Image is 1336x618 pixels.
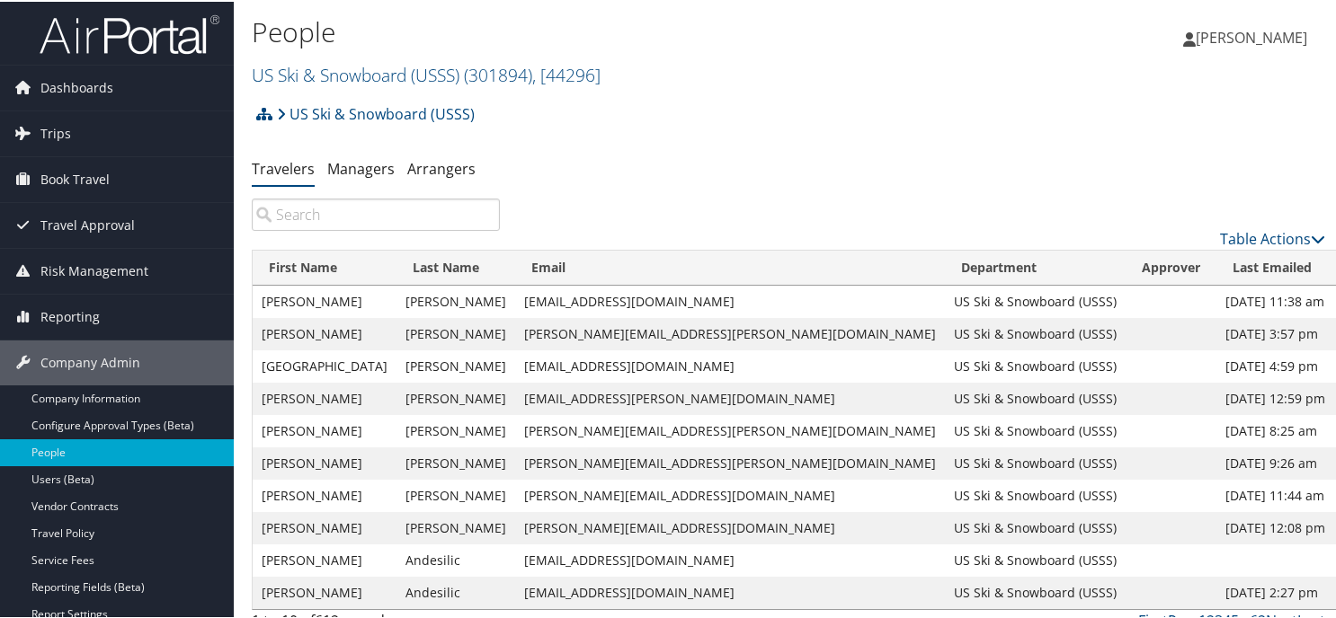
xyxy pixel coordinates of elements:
[396,249,515,284] th: Last Name: activate to sort column descending
[396,413,515,446] td: [PERSON_NAME]
[515,349,945,381] td: [EMAIL_ADDRESS][DOMAIN_NAME]
[252,157,315,177] a: Travelers
[253,446,396,478] td: [PERSON_NAME]
[532,61,601,85] span: , [ 44296 ]
[945,478,1126,510] td: US Ski & Snowboard (USSS)
[40,247,148,292] span: Risk Management
[253,478,396,510] td: [PERSON_NAME]
[1183,9,1325,63] a: [PERSON_NAME]
[253,413,396,446] td: [PERSON_NAME]
[40,293,100,338] span: Reporting
[1220,227,1325,247] a: Table Actions
[253,381,396,413] td: [PERSON_NAME]
[1216,381,1334,413] td: [DATE] 12:59 pm
[515,284,945,316] td: [EMAIL_ADDRESS][DOMAIN_NAME]
[1196,26,1307,46] span: [PERSON_NAME]
[515,543,945,575] td: [EMAIL_ADDRESS][DOMAIN_NAME]
[40,110,71,154] span: Trips
[945,575,1126,607] td: US Ski & Snowboard (USSS)
[253,284,396,316] td: [PERSON_NAME]
[396,316,515,349] td: [PERSON_NAME]
[396,478,515,510] td: [PERSON_NAME]
[396,510,515,543] td: [PERSON_NAME]
[40,339,140,384] span: Company Admin
[327,157,395,177] a: Managers
[515,446,945,478] td: [PERSON_NAME][EMAIL_ADDRESS][PERSON_NAME][DOMAIN_NAME]
[945,249,1126,284] th: Department: activate to sort column ascending
[1216,349,1334,381] td: [DATE] 4:59 pm
[945,381,1126,413] td: US Ski & Snowboard (USSS)
[396,284,515,316] td: [PERSON_NAME]
[253,349,396,381] td: [GEOGRAPHIC_DATA]
[945,349,1126,381] td: US Ski & Snowboard (USSS)
[40,64,113,109] span: Dashboards
[396,381,515,413] td: [PERSON_NAME]
[1216,413,1334,446] td: [DATE] 8:25 am
[515,413,945,446] td: [PERSON_NAME][EMAIL_ADDRESS][PERSON_NAME][DOMAIN_NAME]
[1216,510,1334,543] td: [DATE] 12:08 pm
[515,249,945,284] th: Email: activate to sort column ascending
[515,478,945,510] td: [PERSON_NAME][EMAIL_ADDRESS][DOMAIN_NAME]
[40,201,135,246] span: Travel Approval
[515,575,945,607] td: [EMAIL_ADDRESS][DOMAIN_NAME]
[396,575,515,607] td: Andesilic
[396,543,515,575] td: Andesilic
[1126,249,1216,284] th: Approver
[252,61,601,85] a: US Ski & Snowboard (USSS)
[253,510,396,543] td: [PERSON_NAME]
[253,543,396,575] td: [PERSON_NAME]
[1216,575,1334,607] td: [DATE] 2:27 pm
[1216,316,1334,349] td: [DATE] 3:57 pm
[253,575,396,607] td: [PERSON_NAME]
[464,61,532,85] span: ( 301894 )
[515,316,945,349] td: [PERSON_NAME][EMAIL_ADDRESS][PERSON_NAME][DOMAIN_NAME]
[407,157,476,177] a: Arrangers
[40,155,110,200] span: Book Travel
[945,543,1126,575] td: US Ski & Snowboard (USSS)
[515,381,945,413] td: [EMAIL_ADDRESS][PERSON_NAME][DOMAIN_NAME]
[252,12,967,49] h1: People
[945,510,1126,543] td: US Ski & Snowboard (USSS)
[396,446,515,478] td: [PERSON_NAME]
[253,316,396,349] td: [PERSON_NAME]
[253,249,396,284] th: First Name: activate to sort column ascending
[1216,249,1334,284] th: Last Emailed: activate to sort column ascending
[396,349,515,381] td: [PERSON_NAME]
[1216,478,1334,510] td: [DATE] 11:44 am
[945,316,1126,349] td: US Ski & Snowboard (USSS)
[1216,446,1334,478] td: [DATE] 9:26 am
[945,284,1126,316] td: US Ski & Snowboard (USSS)
[252,197,500,229] input: Search
[515,510,945,543] td: [PERSON_NAME][EMAIL_ADDRESS][DOMAIN_NAME]
[945,413,1126,446] td: US Ski & Snowboard (USSS)
[277,94,475,130] a: US Ski & Snowboard (USSS)
[40,12,219,54] img: airportal-logo.png
[945,446,1126,478] td: US Ski & Snowboard (USSS)
[1216,284,1334,316] td: [DATE] 11:38 am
